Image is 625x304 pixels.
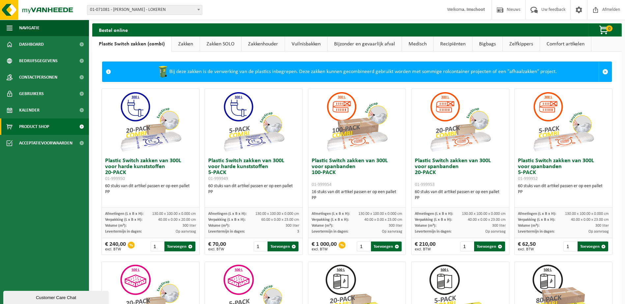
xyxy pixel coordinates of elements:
a: Medisch [402,37,433,52]
div: PP [518,189,609,195]
span: Verpakking (L x B x H): [105,218,142,222]
span: Afmetingen (L x B x H): [105,212,143,216]
span: 130.00 x 100.00 x 0.000 cm [358,212,402,216]
span: Volume (m³): [105,224,127,228]
span: Op aanvraag [485,230,506,234]
span: 130.00 x 100.00 x 0.000 cm [152,212,196,216]
span: 01-999949 [208,176,228,181]
span: excl. BTW [105,247,126,251]
input: 1 [254,241,267,251]
a: Plastic Switch zakken (combi) [92,37,171,52]
input: 1 [563,241,577,251]
strong: a. Imschoot [462,7,485,12]
a: Vuilnisbakken [285,37,327,52]
span: 01-999950 [105,176,125,181]
span: excl. BTW [208,247,226,251]
span: Afmetingen (L x B x H): [312,212,350,216]
h3: Plastic Switch zakken van 300L voor spanbanden 20-PACK [415,158,506,188]
span: Volume (m³): [312,224,333,228]
div: 60 stuks van dit artikel passen er op een pallet [518,183,609,195]
span: 01-071081 - EMILIANI VZW - LOKEREN [87,5,202,14]
img: 01-999950 [118,89,184,155]
div: Bij deze zakken is de verwerking van de plastics inbegrepen. Deze zakken kunnen gecombineerd gebr... [114,62,599,82]
span: 0 [606,25,612,32]
a: Comfort artikelen [540,37,591,52]
span: 40.00 x 0.00 x 20.00 cm [158,218,196,222]
h2: Bestel online [92,23,134,36]
span: Afmetingen (L x B x H): [518,212,556,216]
div: 60 stuks van dit artikel passen er op een pallet [208,183,299,195]
span: 300 liter [389,224,402,228]
span: 300 liter [492,224,506,228]
div: 60 stuks van dit artikel passen er op een pallet [415,189,506,201]
iframe: chat widget [3,290,110,304]
span: Navigatie [19,20,40,36]
span: Op aanvraag [588,230,609,234]
a: Zakken SOLO [200,37,241,52]
a: Bijzonder en gevaarlijk afval [327,37,402,52]
span: Levertermijn in dagen: [105,230,142,234]
span: Volume (m³): [518,224,539,228]
span: Levertermijn in dagen: [415,230,451,234]
span: 130.00 x 100.00 x 0.000 cm [565,212,609,216]
div: PP [208,189,299,195]
button: Toevoegen [268,241,298,251]
span: Levertermijn in dagen: [518,230,554,234]
span: 3 [297,230,299,234]
span: excl. BTW [312,247,337,251]
a: Recipiënten [434,37,472,52]
span: Volume (m³): [208,224,230,228]
span: 40.00 x 0.00 x 23.00 cm [468,218,506,222]
button: Toevoegen [578,241,608,251]
h3: Plastic Switch zakken van 300L voor spanbanden 100-PACK [312,158,403,188]
img: 01-999952 [530,89,596,155]
span: 300 liter [595,224,609,228]
img: 01-999949 [221,89,287,155]
button: Toevoegen [371,241,402,251]
h3: Plastic Switch zakken van 300L voor spanbanden 5-PACK [518,158,609,182]
span: Gebruikers [19,86,44,102]
img: 01-999953 [427,89,493,155]
span: 01-999954 [312,182,331,187]
span: Verpakking (L x B x H): [208,218,245,222]
span: Verpakking (L x B x H): [415,218,452,222]
span: 40.00 x 0.00 x 23.00 cm [571,218,609,222]
button: 0 [588,23,621,37]
h3: Plastic Switch zakken van 300L voor harde kunststoffen 20-PACK [105,158,196,182]
span: Product Shop [19,118,49,135]
span: Dashboard [19,36,44,53]
span: Op aanvraag [382,230,402,234]
span: 300 liter [286,224,299,228]
span: Contactpersonen [19,69,57,86]
span: excl. BTW [415,247,436,251]
span: Verpakking (L x B x H): [518,218,555,222]
span: Levertermijn in dagen: [208,230,245,234]
span: excl. BTW [518,247,536,251]
div: 60 stuks van dit artikel passen er op een pallet [105,183,196,195]
div: PP [312,195,403,201]
a: Bigbags [472,37,502,52]
a: Sluit melding [599,62,611,82]
span: Kalender [19,102,40,118]
span: Verpakking (L x B x H): [312,218,349,222]
span: 130.00 x 100.00 x 0.000 cm [462,212,506,216]
div: € 240,00 [105,241,126,251]
div: 16 stuks van dit artikel passen er op een pallet [312,189,403,201]
input: 1 [151,241,164,251]
div: € 210,00 [415,241,436,251]
span: Afmetingen (L x B x H): [415,212,453,216]
span: Volume (m³): [415,224,436,228]
div: PP [105,189,196,195]
span: Bedrijfsgegevens [19,53,58,69]
input: 1 [357,241,370,251]
a: Zelfkippers [503,37,540,52]
h3: Plastic Switch zakken van 300L voor harde kunststoffen 5-PACK [208,158,299,182]
span: 300 liter [183,224,196,228]
span: 01-999952 [518,176,538,181]
button: Toevoegen [164,241,195,251]
div: € 1 000,00 [312,241,337,251]
span: 01-999953 [415,182,435,187]
span: Levertermijn in dagen: [312,230,348,234]
div: PP [415,195,506,201]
